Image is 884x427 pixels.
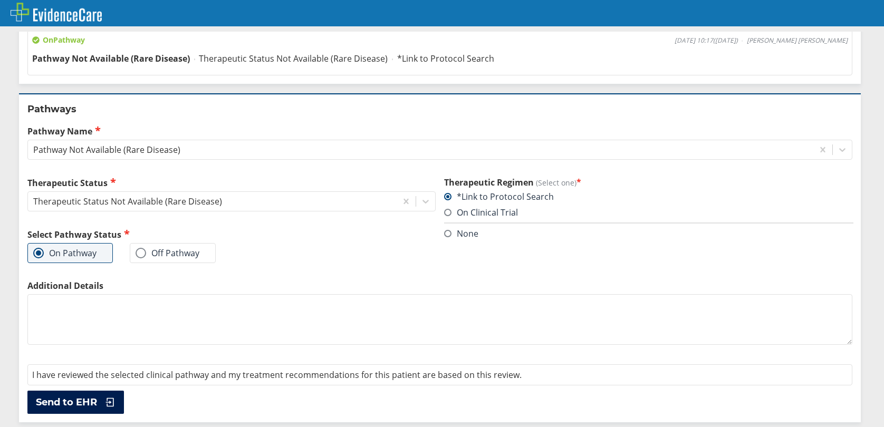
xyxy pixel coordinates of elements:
label: Pathway Name [27,125,852,137]
label: On Pathway [33,248,97,258]
label: Therapeutic Status [27,177,436,189]
span: [PERSON_NAME] [PERSON_NAME] [747,36,848,45]
img: EvidenceCare [11,3,102,22]
span: Pathway Not Available (Rare Disease) [32,53,190,64]
span: Therapeutic Status Not Available (Rare Disease) [199,53,388,64]
span: *Link to Protocol Search [397,53,494,64]
div: Therapeutic Status Not Available (Rare Disease) [33,196,222,207]
label: On Clinical Trial [444,207,518,218]
span: [DATE] 10:17 ( [DATE] ) [675,36,738,45]
h2: Pathways [27,103,852,115]
button: Send to EHR [27,391,124,414]
label: *Link to Protocol Search [444,191,554,202]
span: Send to EHR [36,396,97,409]
label: None [444,228,478,239]
span: On Pathway [32,35,85,45]
span: (Select one) [536,178,576,188]
h3: Therapeutic Regimen [444,177,852,188]
h2: Select Pathway Status [27,228,436,240]
label: Off Pathway [136,248,199,258]
span: I have reviewed the selected clinical pathway and my treatment recommendations for this patient a... [32,369,522,381]
label: Additional Details [27,280,852,292]
div: Pathway Not Available (Rare Disease) [33,144,180,156]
